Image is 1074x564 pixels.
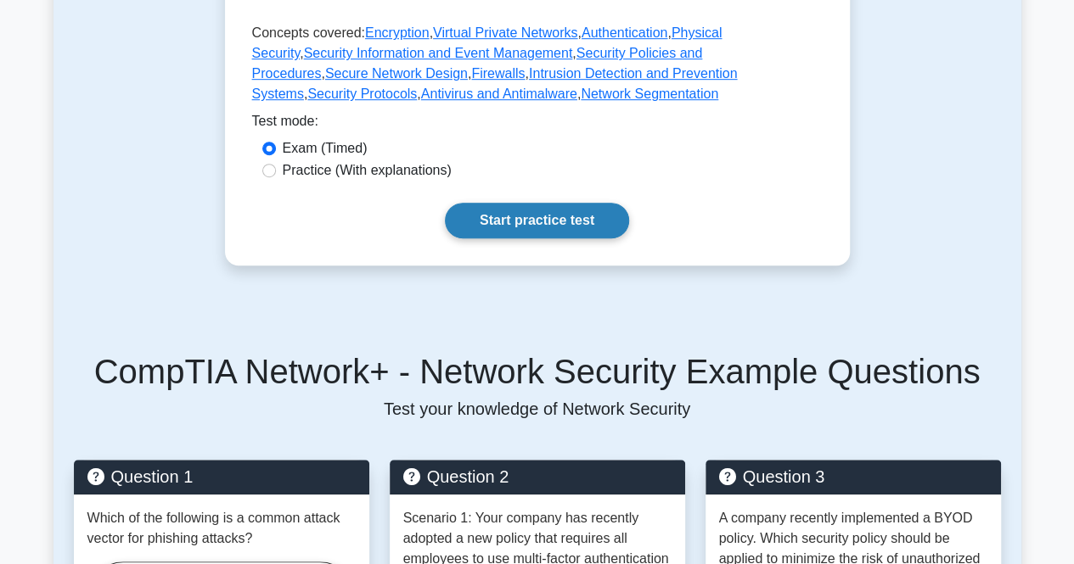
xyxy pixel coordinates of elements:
[87,466,356,487] h5: Question 1
[581,87,718,101] a: Network Segmentation
[283,160,452,181] label: Practice (With explanations)
[719,466,987,487] h5: Question 3
[283,138,368,159] label: Exam (Timed)
[582,25,667,40] a: Authentication
[365,25,430,40] a: Encryption
[304,46,573,60] a: Security Information and Event Management
[445,203,629,238] a: Start practice test
[252,23,823,111] p: Concepts covered: , , , , , , , , , , ,
[325,66,468,81] a: Secure Network Design
[252,111,823,138] div: Test mode:
[403,466,672,487] h5: Question 2
[87,508,356,549] p: Which of the following is a common attack vector for phishing attacks?
[74,351,1001,392] h5: CompTIA Network+ - Network Security Example Questions
[471,66,525,81] a: Firewalls
[307,87,417,101] a: Security Protocols
[74,399,1001,419] p: Test your knowledge of Network Security
[421,87,577,101] a: Antivirus and Antimalware
[433,25,577,40] a: Virtual Private Networks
